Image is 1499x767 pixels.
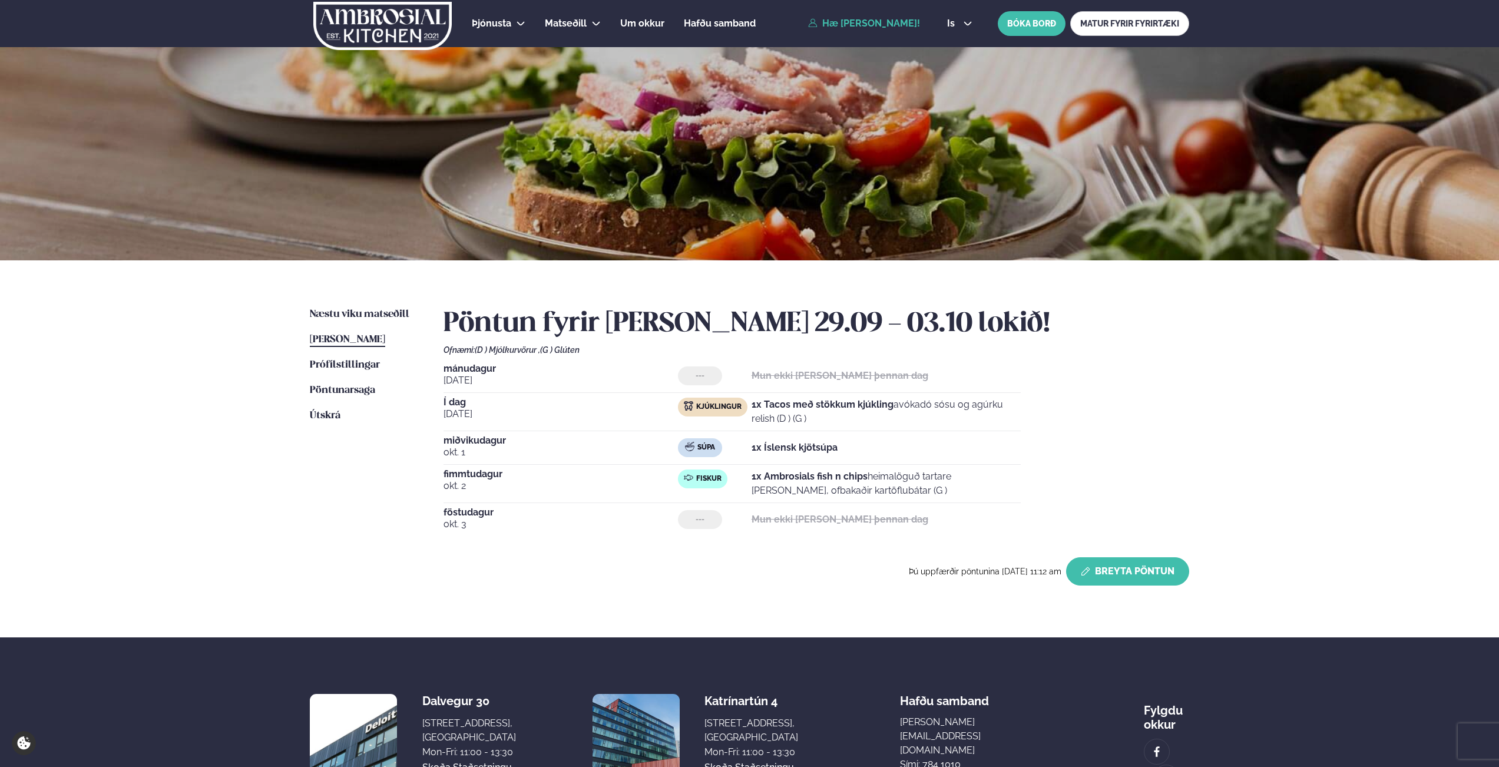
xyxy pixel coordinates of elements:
strong: Mun ekki [PERSON_NAME] þennan dag [752,370,928,381]
span: Prófílstillingar [310,360,380,370]
a: Matseðill [545,16,587,31]
span: Um okkur [620,18,664,29]
span: Hafðu samband [900,685,989,708]
span: [DATE] [444,407,678,421]
span: --- [696,515,704,524]
strong: 1x Tacos með stökkum kjúkling [752,399,894,410]
button: BÓKA BORÐ [998,11,1065,36]
span: --- [696,371,704,381]
img: fish.svg [684,473,693,482]
img: image alt [1150,745,1163,759]
a: Pöntunarsaga [310,383,375,398]
button: is [938,19,982,28]
button: Breyta Pöntun [1066,557,1189,586]
a: Prófílstillingar [310,358,380,372]
span: [PERSON_NAME] [310,335,385,345]
img: logo [312,2,453,50]
span: föstudagur [444,508,678,517]
span: mánudagur [444,364,678,373]
span: Kjúklingur [696,402,742,412]
span: miðvikudagur [444,436,678,445]
a: [PERSON_NAME][EMAIL_ADDRESS][DOMAIN_NAME] [900,715,1043,758]
span: fimmtudagur [444,470,678,479]
div: Fylgdu okkur [1144,694,1189,732]
a: Næstu viku matseðill [310,308,409,322]
span: Útskrá [310,411,340,421]
div: [STREET_ADDRESS], [GEOGRAPHIC_DATA] [422,716,516,745]
span: Fiskur [696,474,722,484]
a: [PERSON_NAME] [310,333,385,347]
span: Þjónusta [472,18,511,29]
a: Þjónusta [472,16,511,31]
span: Súpa [697,443,715,452]
p: avókadó sósu og agúrku relish (D ) (G ) [752,398,1021,426]
span: okt. 3 [444,517,678,531]
div: Ofnæmi: [444,345,1189,355]
a: Hafðu samband [684,16,756,31]
span: (G ) Glúten [540,345,580,355]
span: is [947,19,958,28]
span: Pöntunarsaga [310,385,375,395]
div: [STREET_ADDRESS], [GEOGRAPHIC_DATA] [704,716,798,745]
a: image alt [1144,739,1169,764]
span: (D ) Mjólkurvörur , [475,345,540,355]
div: Mon-Fri: 11:00 - 13:30 [704,745,798,759]
span: okt. 1 [444,445,678,459]
span: Matseðill [545,18,587,29]
span: [DATE] [444,373,678,388]
span: Þú uppfærðir pöntunina [DATE] 11:12 am [909,567,1061,576]
div: Dalvegur 30 [422,694,516,708]
img: chicken.svg [684,401,693,411]
div: Katrínartún 4 [704,694,798,708]
strong: Mun ekki [PERSON_NAME] þennan dag [752,514,928,525]
span: Hafðu samband [684,18,756,29]
span: okt. 2 [444,479,678,493]
h2: Pöntun fyrir [PERSON_NAME] 29.09 - 03.10 lokið! [444,308,1189,340]
img: soup.svg [685,442,694,451]
a: Cookie settings [12,731,36,755]
span: Næstu viku matseðill [310,309,409,319]
a: Hæ [PERSON_NAME]! [808,18,920,29]
strong: 1x Íslensk kjötsúpa [752,442,838,453]
a: MATUR FYRIR FYRIRTÆKI [1070,11,1189,36]
strong: 1x Ambrosials fish n chips [752,471,868,482]
a: Útskrá [310,409,340,423]
a: Um okkur [620,16,664,31]
p: heimalöguð tartare [PERSON_NAME], ofbakaðir kartöflubátar (G ) [752,470,1021,498]
div: Mon-Fri: 11:00 - 13:30 [422,745,516,759]
span: Í dag [444,398,678,407]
